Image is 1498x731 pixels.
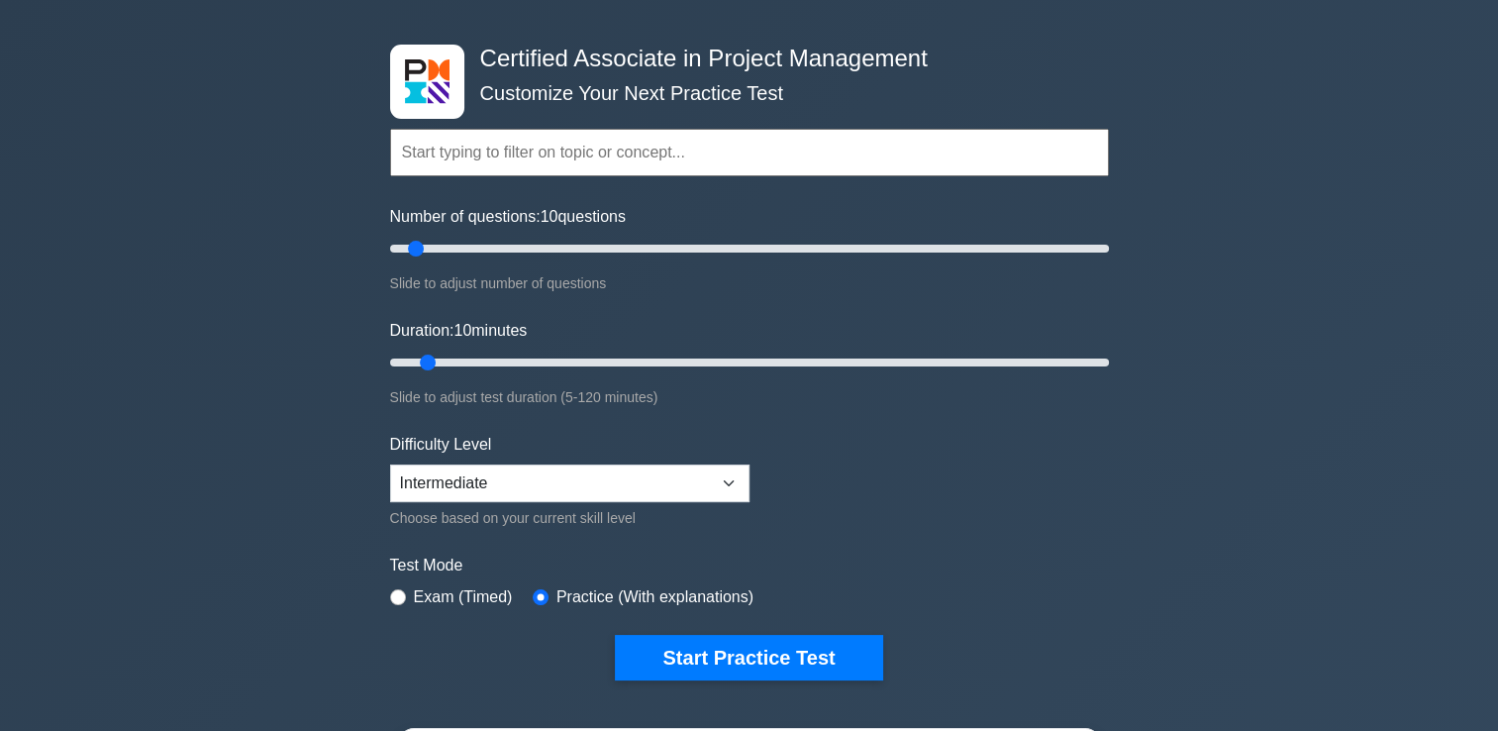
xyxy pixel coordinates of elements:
div: Slide to adjust number of questions [390,271,1109,295]
label: Number of questions: questions [390,205,626,229]
label: Test Mode [390,554,1109,577]
label: Difficulty Level [390,433,492,457]
h4: Certified Associate in Project Management [472,45,1012,73]
span: 10 [541,208,558,225]
div: Slide to adjust test duration (5-120 minutes) [390,385,1109,409]
label: Duration: minutes [390,319,528,343]
div: Choose based on your current skill level [390,506,749,530]
button: Start Practice Test [615,635,882,680]
input: Start typing to filter on topic or concept... [390,129,1109,176]
label: Exam (Timed) [414,585,513,609]
label: Practice (With explanations) [556,585,753,609]
span: 10 [453,322,471,339]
